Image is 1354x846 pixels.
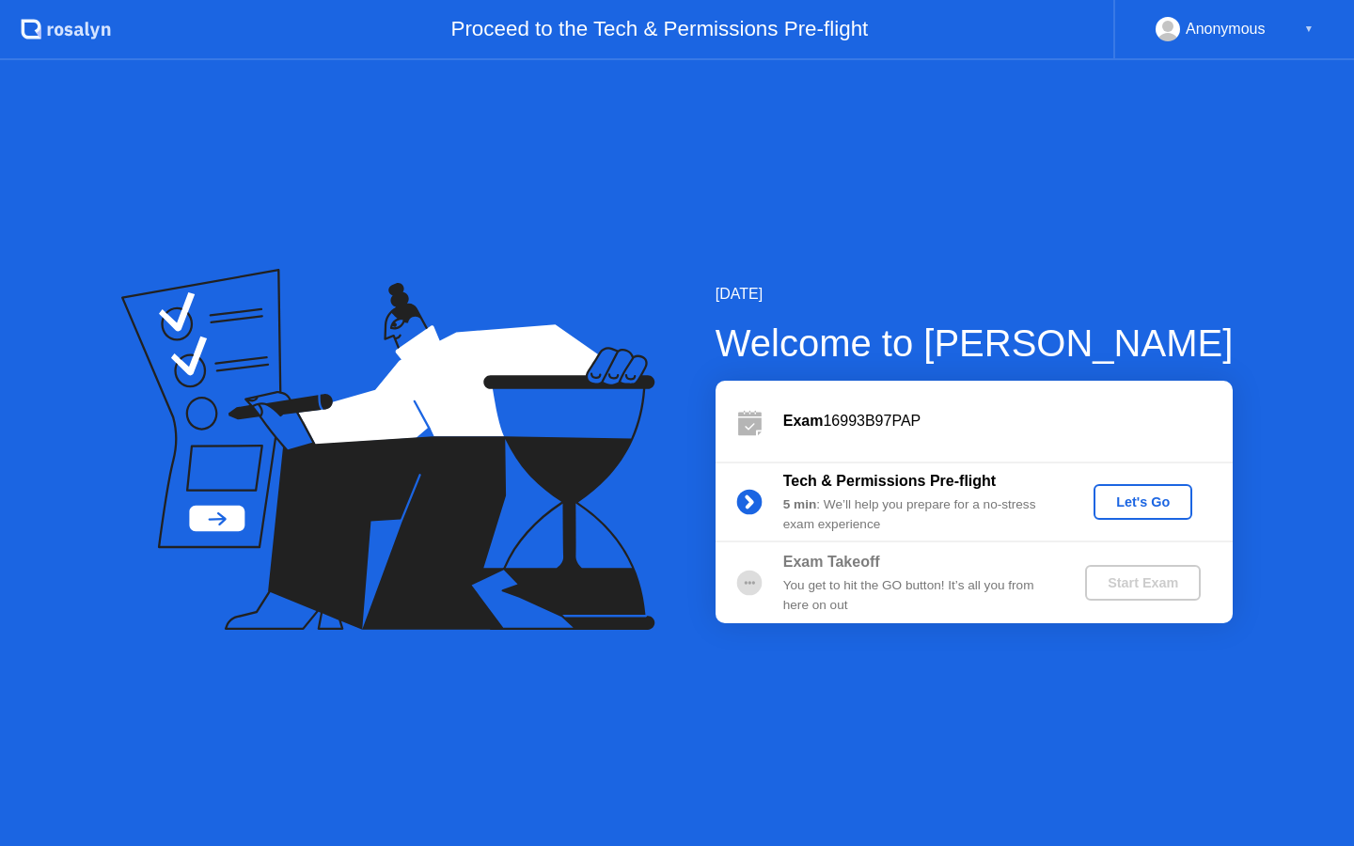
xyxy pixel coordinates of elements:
div: ▼ [1304,17,1314,41]
div: Anonymous [1186,17,1266,41]
div: Let's Go [1101,494,1185,509]
button: Let's Go [1094,484,1192,520]
div: 16993B97PAP [783,410,1233,432]
div: : We’ll help you prepare for a no-stress exam experience [783,495,1054,534]
b: Exam Takeoff [783,554,880,570]
div: Start Exam [1093,575,1193,590]
div: [DATE] [716,283,1234,305]
b: Tech & Permissions Pre-flight [783,473,996,489]
button: Start Exam [1085,565,1201,601]
div: You get to hit the GO button! It’s all you from here on out [783,576,1054,615]
b: Exam [783,413,824,429]
b: 5 min [783,497,817,511]
div: Welcome to [PERSON_NAME] [716,315,1234,371]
